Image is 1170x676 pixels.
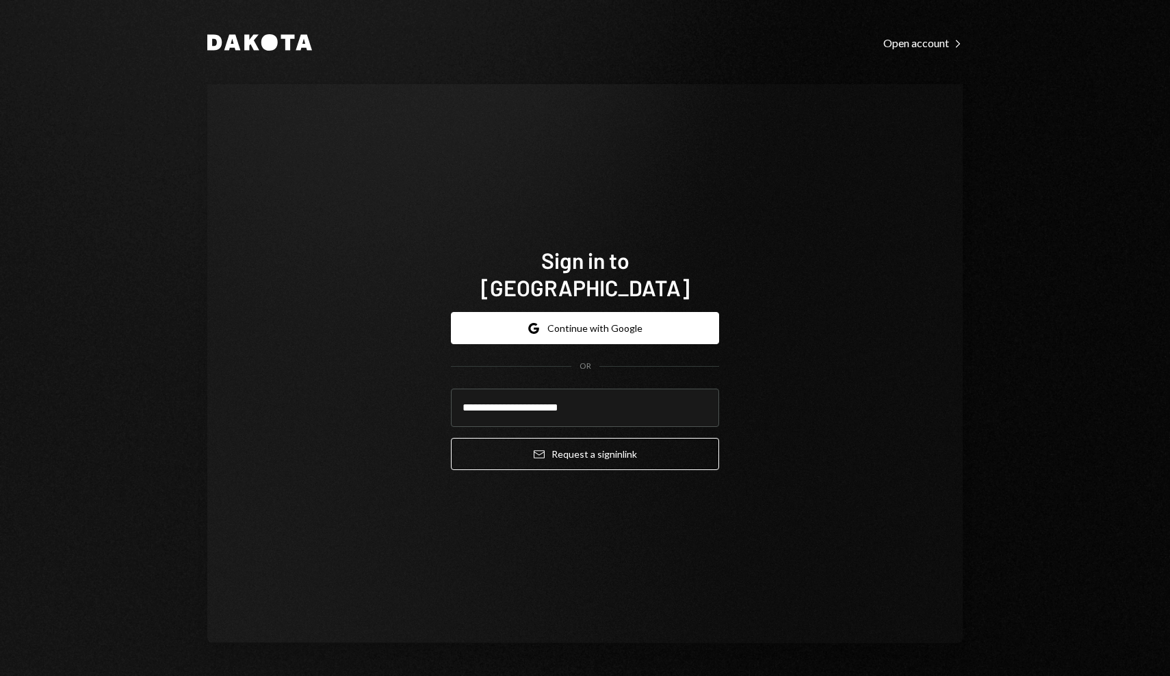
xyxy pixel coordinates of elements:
[580,361,591,372] div: OR
[883,36,963,50] div: Open account
[451,246,719,301] h1: Sign in to [GEOGRAPHIC_DATA]
[451,438,719,470] button: Request a signinlink
[451,312,719,344] button: Continue with Google
[883,35,963,50] a: Open account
